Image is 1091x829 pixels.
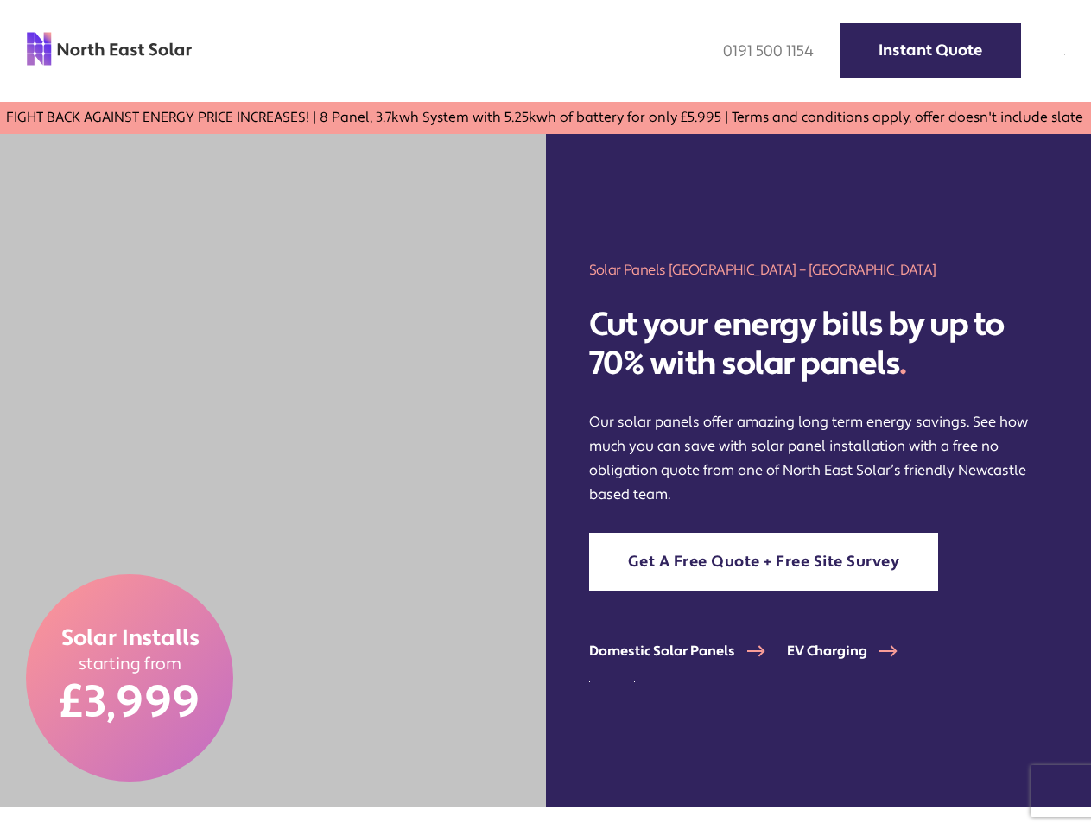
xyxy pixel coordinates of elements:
span: Solar Installs [60,624,199,654]
a: 0191 500 1154 [701,41,814,61]
h2: Cut your energy bills by up to 70% with solar panels [589,306,1049,384]
img: phone icon [714,41,714,61]
p: Our solar panels offer amazing long term energy savings. See how much you can save with solar pan... [589,410,1049,507]
img: menu icon [1064,54,1065,55]
h1: Solar Panels [GEOGRAPHIC_DATA] – [GEOGRAPHIC_DATA] [589,260,1049,280]
img: north east solar logo [26,31,193,66]
a: Instant Quote [840,23,1021,78]
a: Domestic Solar Panels [589,642,787,660]
span: starting from [78,654,181,675]
img: which logo [519,781,520,782]
span: . [899,343,906,384]
a: EV Charging [787,642,919,660]
span: £3,999 [60,674,200,731]
a: Solar Installs starting from £3,999 [26,574,233,782]
a: Get A Free Quote + Free Site Survey [589,533,939,591]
